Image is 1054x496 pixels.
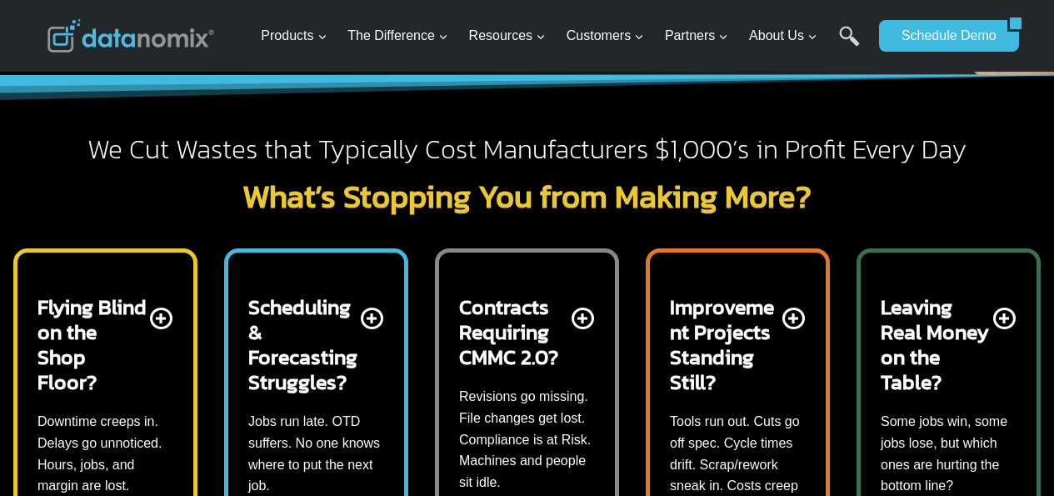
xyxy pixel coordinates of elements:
[567,25,644,47] span: Customers
[248,294,357,394] h2: Scheduling & Forecasting Struggles?
[347,25,448,47] span: The Difference
[47,181,1007,213] h2: What’s Stopping You from Making More?
[749,25,817,47] span: About Us
[839,26,860,63] a: Search
[187,372,212,383] a: Terms
[879,20,1007,52] a: Schedule Demo
[881,411,1017,496] p: Some jobs win, some jobs lose, but which ones are hurting the bottom line?
[459,294,568,369] h2: Contracts Requiring CMMC 2.0?
[47,19,214,53] img: Datanomix
[469,25,546,47] span: Resources
[254,9,871,63] nav: Primary Navigation
[665,25,728,47] span: Partners
[375,69,450,84] span: Phone number
[971,416,1054,496] iframe: Chat Widget
[459,386,595,493] p: Revisions go missing. File changes get lost. Compliance is at Risk. Machines and people sit idle.
[248,411,384,496] p: Jobs run late. OTD suffers. No one knows where to put the next job.
[375,1,428,16] span: Last Name
[47,133,1007,168] h2: We Cut Wastes that Typically Cost Manufacturers $1,000’s in Profit Every Day
[881,294,990,394] h2: Leaving Real Money on the Table?
[227,372,281,383] a: Privacy Policy
[375,206,439,221] span: State/Region
[670,294,779,394] h2: Improvement Projects Standing Still?
[261,25,327,47] span: Products
[8,201,276,488] iframe: Popup CTA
